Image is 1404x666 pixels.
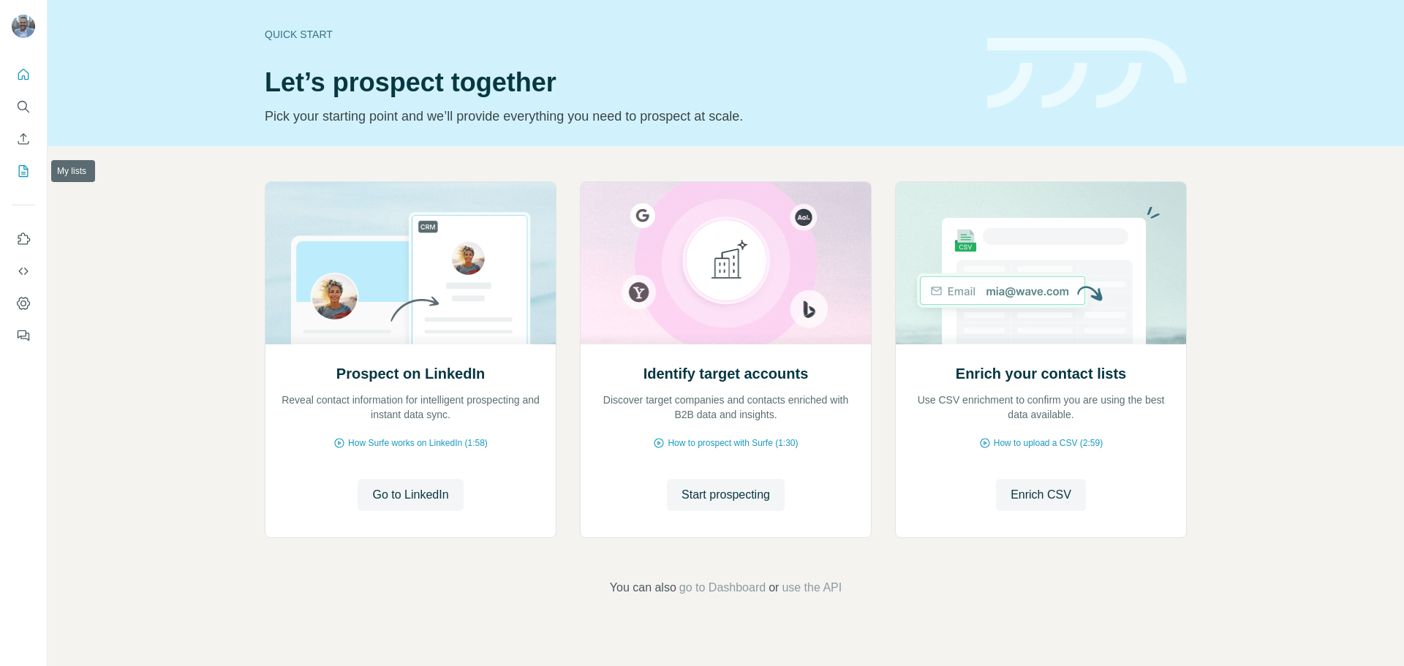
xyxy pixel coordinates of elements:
[12,158,35,184] button: My lists
[987,38,1187,109] img: banner
[358,479,463,511] button: Go to LinkedIn
[12,226,35,252] button: Use Surfe on LinkedIn
[372,486,448,504] span: Go to LinkedIn
[956,363,1126,384] h2: Enrich your contact lists
[595,393,856,422] p: Discover target companies and contacts enriched with B2B data and insights.
[682,486,770,504] span: Start prospecting
[348,436,488,450] span: How Surfe works on LinkedIn (1:58)
[643,363,809,384] h2: Identify target accounts
[668,436,798,450] span: How to prospect with Surfe (1:30)
[12,61,35,88] button: Quick start
[280,393,541,422] p: Reveal contact information for intelligent prospecting and instant data sync.
[12,322,35,349] button: Feedback
[12,290,35,317] button: Dashboard
[336,363,485,384] h2: Prospect on LinkedIn
[12,126,35,152] button: Enrich CSV
[910,393,1171,422] p: Use CSV enrichment to confirm you are using the best data available.
[12,94,35,120] button: Search
[782,579,842,597] button: use the API
[1011,486,1071,504] span: Enrich CSV
[265,27,970,42] div: Quick start
[12,15,35,38] img: Avatar
[12,258,35,284] button: Use Surfe API
[265,182,556,344] img: Prospect on LinkedIn
[994,436,1103,450] span: How to upload a CSV (2:59)
[996,479,1086,511] button: Enrich CSV
[667,479,785,511] button: Start prospecting
[265,68,970,97] h1: Let’s prospect together
[895,182,1187,344] img: Enrich your contact lists
[769,579,779,597] span: or
[265,106,970,126] p: Pick your starting point and we’ll provide everything you need to prospect at scale.
[610,579,676,597] span: You can also
[580,182,872,344] img: Identify target accounts
[679,579,766,597] button: go to Dashboard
